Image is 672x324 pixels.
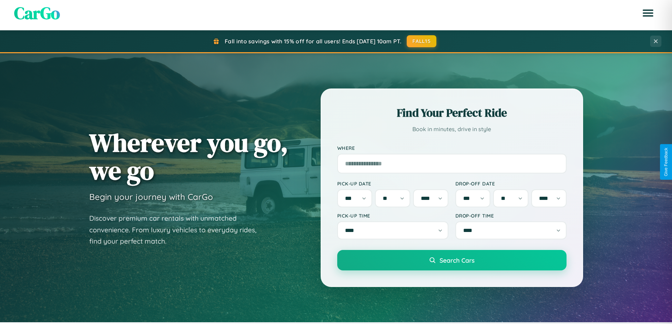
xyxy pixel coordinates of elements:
[455,181,567,187] label: Drop-off Date
[337,181,448,187] label: Pick-up Date
[337,145,567,151] label: Where
[337,105,567,121] h2: Find Your Perfect Ride
[638,3,658,23] button: Open menu
[337,124,567,134] p: Book in minutes, drive in style
[440,256,474,264] span: Search Cars
[14,1,60,25] span: CarGo
[407,35,436,47] button: FALL15
[89,129,288,184] h1: Wherever you go, we go
[337,213,448,219] label: Pick-up Time
[664,148,668,176] div: Give Feedback
[89,191,213,202] h3: Begin your journey with CarGo
[89,213,266,247] p: Discover premium car rentals with unmatched convenience. From luxury vehicles to everyday rides, ...
[337,250,567,270] button: Search Cars
[455,213,567,219] label: Drop-off Time
[225,38,401,45] span: Fall into savings with 15% off for all users! Ends [DATE] 10am PT.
